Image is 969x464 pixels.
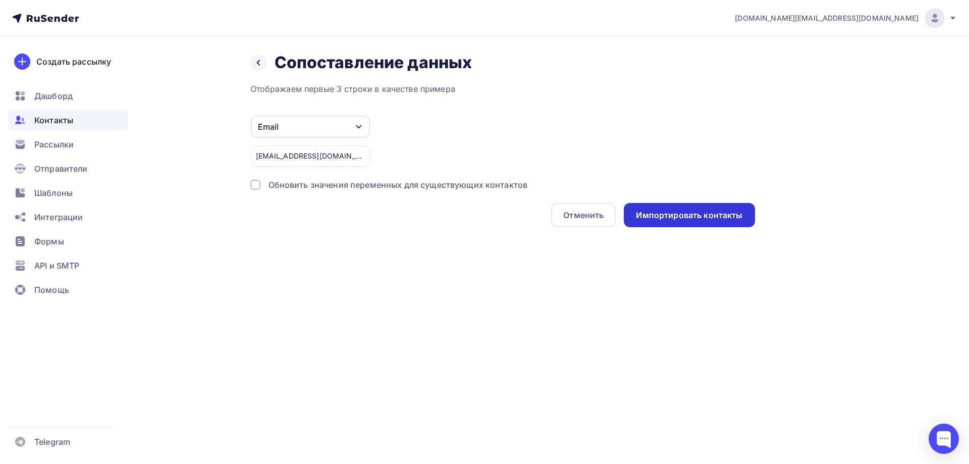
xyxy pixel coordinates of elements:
[735,13,919,23] span: [DOMAIN_NAME][EMAIL_ADDRESS][DOMAIN_NAME]
[563,209,604,221] div: Отменить
[34,436,70,448] span: Telegram
[250,115,370,138] button: Email
[8,134,128,154] a: Рассылки
[34,114,73,126] span: Контакты
[34,235,64,247] span: Формы
[34,90,73,102] span: Дашборд
[8,159,128,179] a: Отправители
[34,163,88,175] span: Отправители
[250,83,755,95] div: Отображаем первые 3 строки в качестве примера
[34,138,74,150] span: Рассылки
[34,211,83,223] span: Интеграции
[36,56,111,68] div: Создать рассылку
[8,183,128,203] a: Шаблоны
[34,260,79,272] span: API и SMTP
[275,53,472,73] h2: Сопоставление данных
[8,231,128,251] a: Формы
[8,86,128,106] a: Дашборд
[8,110,128,130] a: Контакты
[250,145,370,167] div: [EMAIL_ADDRESS][DOMAIN_NAME]
[268,179,528,191] div: Обновить значения переменных для существующих контактов
[258,121,279,133] div: Email
[34,284,69,296] span: Помощь
[636,210,742,221] div: Импортировать контакты
[735,8,957,28] a: [DOMAIN_NAME][EMAIL_ADDRESS][DOMAIN_NAME]
[34,187,73,199] span: Шаблоны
